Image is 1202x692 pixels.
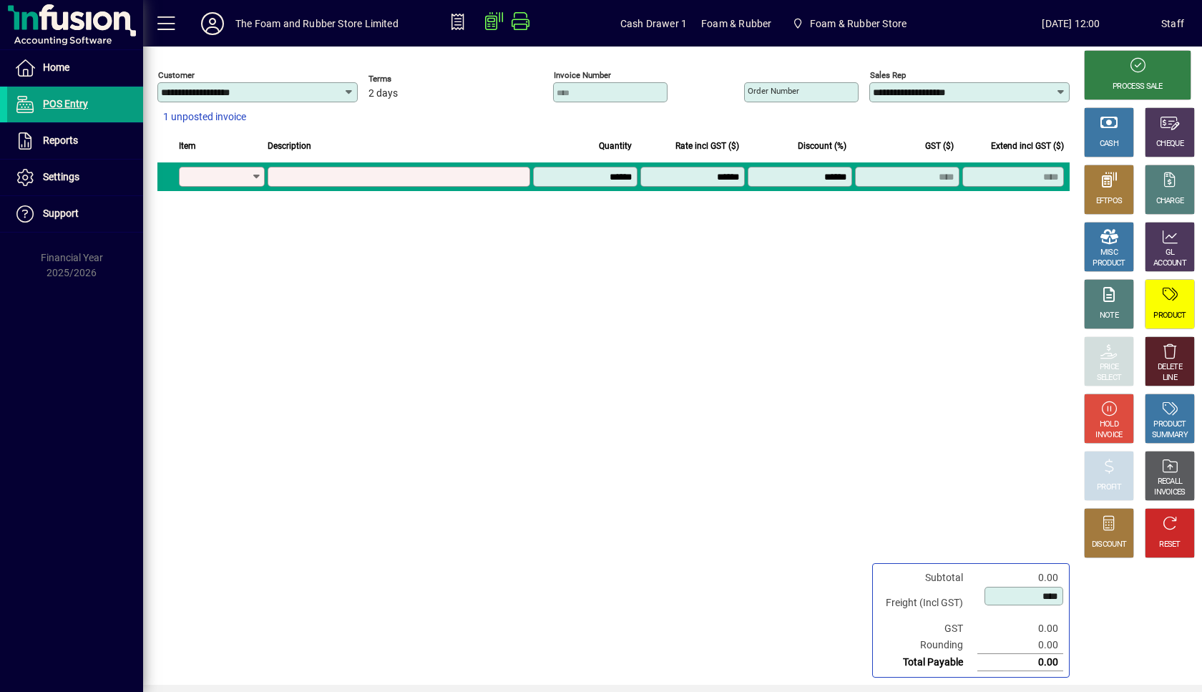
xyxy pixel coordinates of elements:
[7,50,143,86] a: Home
[786,11,912,36] span: Foam & Rubber Store
[1097,482,1121,493] div: PROFIT
[981,12,1161,35] span: [DATE] 12:00
[7,123,143,159] a: Reports
[1095,430,1122,441] div: INVOICE
[810,12,907,35] span: Foam & Rubber Store
[925,138,954,154] span: GST ($)
[977,654,1063,671] td: 0.00
[991,138,1064,154] span: Extend incl GST ($)
[1166,248,1175,258] div: GL
[1096,196,1123,207] div: EFTPOS
[1156,139,1183,150] div: CHEQUE
[879,570,977,586] td: Subtotal
[977,637,1063,654] td: 0.00
[1158,362,1182,373] div: DELETE
[879,586,977,620] td: Freight (Incl GST)
[43,98,88,109] span: POS Entry
[620,12,687,35] span: Cash Drawer 1
[1092,540,1126,550] div: DISCOUNT
[43,171,79,182] span: Settings
[798,138,846,154] span: Discount (%)
[977,570,1063,586] td: 0.00
[1153,258,1186,269] div: ACCOUNT
[1093,258,1125,269] div: PRODUCT
[268,138,311,154] span: Description
[368,74,454,84] span: Terms
[43,62,69,73] span: Home
[163,109,246,125] span: 1 unposted invoice
[1152,430,1188,441] div: SUMMARY
[7,160,143,195] a: Settings
[1153,311,1186,321] div: PRODUCT
[1100,139,1118,150] div: CASH
[870,70,906,80] mat-label: Sales rep
[1100,419,1118,430] div: HOLD
[157,104,252,130] button: 1 unposted invoice
[1156,196,1184,207] div: CHARGE
[1100,248,1118,258] div: MISC
[879,654,977,671] td: Total Payable
[1113,82,1163,92] div: PROCESS SALE
[1163,373,1177,384] div: LINE
[158,70,195,80] mat-label: Customer
[43,208,79,219] span: Support
[1158,477,1183,487] div: RECALL
[1161,12,1184,35] div: Staff
[1100,311,1118,321] div: NOTE
[7,196,143,232] a: Support
[235,12,399,35] div: The Foam and Rubber Store Limited
[701,12,771,35] span: Foam & Rubber
[879,637,977,654] td: Rounding
[179,138,196,154] span: Item
[1097,373,1122,384] div: SELECT
[675,138,739,154] span: Rate incl GST ($)
[599,138,632,154] span: Quantity
[1100,362,1119,373] div: PRICE
[1159,540,1181,550] div: RESET
[368,88,398,99] span: 2 days
[1154,487,1185,498] div: INVOICES
[879,620,977,637] td: GST
[43,135,78,146] span: Reports
[977,620,1063,637] td: 0.00
[1153,419,1186,430] div: PRODUCT
[190,11,235,36] button: Profile
[748,86,799,96] mat-label: Order number
[554,70,611,80] mat-label: Invoice number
